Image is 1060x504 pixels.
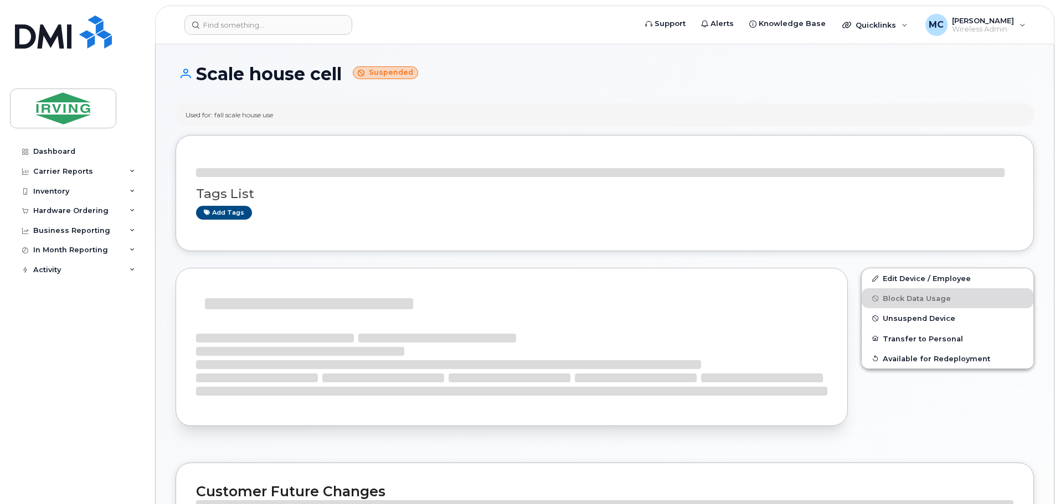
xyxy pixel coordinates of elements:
[862,308,1033,328] button: Unsuspend Device
[883,314,955,323] span: Unsuspend Device
[186,110,273,119] div: Used for: fall scale house use
[862,349,1033,368] button: Available for Redeployment
[862,329,1033,349] button: Transfer to Personal
[176,64,1034,84] h1: Scale house cell
[883,354,990,362] span: Available for Redeployment
[353,66,418,79] small: Suspended
[862,268,1033,288] a: Edit Device / Employee
[196,206,252,220] a: Add tags
[862,288,1033,308] button: Block Data Usage
[196,483,1013,500] h2: Customer Future Changes
[196,187,1013,201] h3: Tags List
